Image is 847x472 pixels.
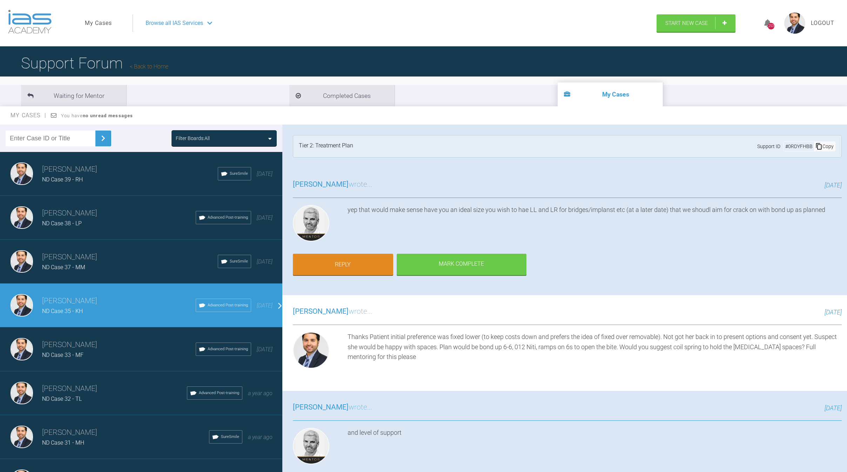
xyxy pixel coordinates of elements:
div: Mark Complete [397,254,526,275]
img: Ross Hobson [293,428,329,464]
span: SureSmile [230,258,248,265]
input: Enter Case ID or Title [6,131,95,146]
img: Neeraj Diddee [11,426,33,448]
span: Advanced Post-training [208,302,248,308]
span: [DATE] [825,181,842,189]
span: [DATE] [825,308,842,316]
img: Neeraj Diddee [11,162,33,185]
li: My Cases [558,82,663,106]
span: SureSmile [221,434,239,440]
img: Neeraj Diddee [293,332,329,368]
div: Thanks Patient initial preference was fixed lower (to keep costs down and prefers the idea of fix... [348,332,842,371]
img: Neeraj Diddee [11,206,33,229]
h3: [PERSON_NAME] [42,251,218,263]
img: Neeraj Diddee [11,382,33,404]
div: and level of support [348,428,842,467]
img: Neeraj Diddee [11,338,33,360]
span: ND Case 38 - LP [42,220,82,227]
span: Start New Case [665,20,708,26]
h3: wrote... [293,401,372,413]
li: Completed Cases [289,85,395,106]
span: a year ago [248,434,273,440]
span: Advanced Post-training [208,346,248,352]
h3: [PERSON_NAME] [42,207,196,219]
h3: wrote... [293,306,372,318]
span: Browse all IAS Services [146,19,203,28]
span: ND Case 35 - KH [42,308,83,314]
div: 253 [768,23,774,29]
h3: [PERSON_NAME] [42,295,196,307]
span: Advanced Post-training [199,390,239,396]
div: Tier 2: Treatment Plan [299,141,353,152]
h3: [PERSON_NAME] [42,383,187,395]
span: [PERSON_NAME] [293,307,349,315]
span: [PERSON_NAME] [293,180,349,188]
div: Filter Boards: All [176,134,210,142]
h1: Support Forum [21,51,168,75]
a: Reply [293,254,393,275]
img: Neeraj Diddee [11,250,33,273]
span: ND Case 31 - MH [42,439,84,446]
span: Advanced Post-training [208,214,248,221]
span: ND Case 32 - TL [42,395,82,402]
span: [DATE] [257,346,273,353]
span: You have [61,113,133,118]
a: My Cases [85,19,112,28]
span: a year ago [248,390,273,397]
img: Neeraj Diddee [11,294,33,317]
span: Support ID [757,142,780,150]
span: [PERSON_NAME] [293,403,349,411]
span: My Cases [11,112,47,119]
li: Waiting for Mentor [21,85,126,106]
h3: [PERSON_NAME] [42,339,196,351]
div: # 0RDYFHBB [784,142,814,150]
a: Logout [811,19,834,28]
img: logo-light.3e3ef733.png [8,10,52,34]
a: Start New Case [657,14,735,32]
img: Ross Hobson [293,205,329,241]
span: [DATE] [257,302,273,309]
span: [DATE] [257,214,273,221]
span: ND Case 37 - MM [42,264,85,271]
div: Copy [814,142,835,151]
span: ND Case 33 - MF [42,352,83,358]
span: [DATE] [257,171,273,177]
span: SureSmile [230,171,248,177]
div: yep that would make sense have you an ideal size you wish to hae LL and LR for bridges/implanst e... [348,205,842,244]
strong: no unread messages [83,113,133,118]
h3: wrote... [293,179,372,191]
img: chevronRight.28bd32b0.svg [98,133,109,144]
h3: [PERSON_NAME] [42,427,209,439]
h3: [PERSON_NAME] [42,164,218,175]
a: Back to Home [130,63,168,70]
span: [DATE] [825,404,842,412]
span: [DATE] [257,258,273,265]
span: ND Case 39 - RH [42,176,83,183]
img: profile.png [784,13,805,34]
